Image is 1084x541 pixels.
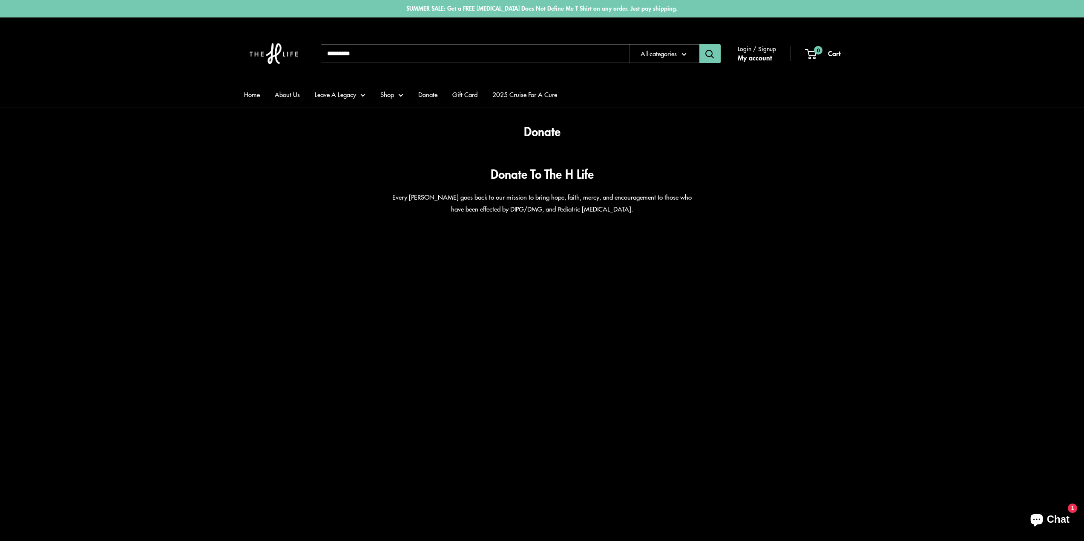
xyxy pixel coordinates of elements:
span: 0 [814,46,822,54]
a: 0 Cart [806,47,840,60]
span: Cart [828,48,840,58]
button: Search [699,44,721,63]
img: The H Life [244,26,304,81]
a: My account [738,52,772,64]
a: 2025 Cruise For A Cure [492,89,557,100]
a: Leave A Legacy [315,89,365,100]
input: Search... [321,44,630,63]
inbox-online-store-chat: Shopify online store chat [1023,507,1077,534]
a: Gift Card [452,89,477,100]
a: Shop [380,89,403,100]
h2: Donate To The H Life [389,166,696,183]
a: Donate [418,89,437,100]
a: Home [244,89,260,100]
h1: Donate [524,123,561,140]
p: Every [PERSON_NAME] goes back to our mission to bring hope, faith, mercy, and encouragement to th... [389,191,696,215]
span: Login / Signup [738,43,776,54]
a: About Us [275,89,300,100]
